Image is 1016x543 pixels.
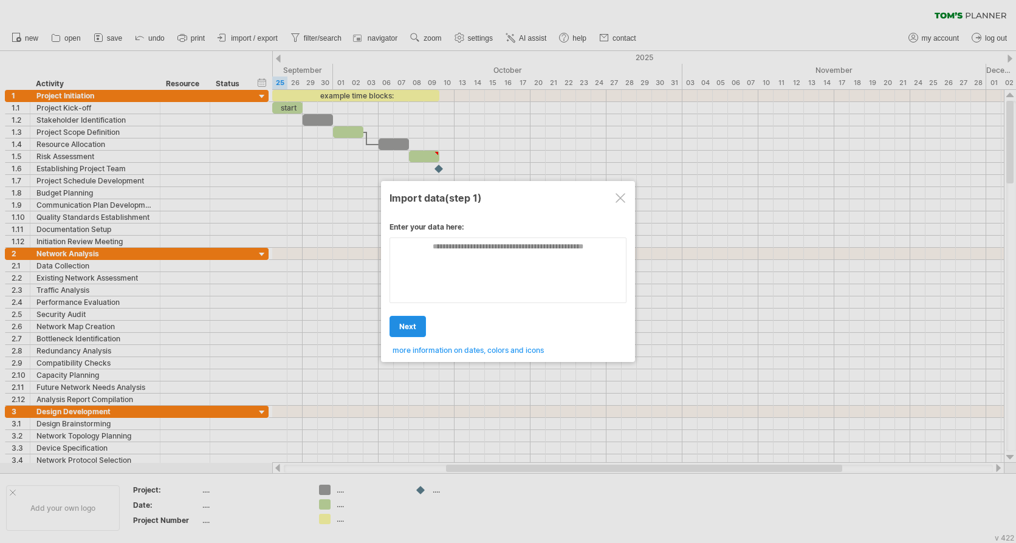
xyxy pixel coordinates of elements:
[393,346,544,355] span: more information on dates, colors and icons
[390,222,626,237] div: Enter your data here:
[390,186,626,208] div: Import data
[445,192,482,204] span: (step 1)
[390,316,426,337] a: next
[399,322,416,331] span: next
